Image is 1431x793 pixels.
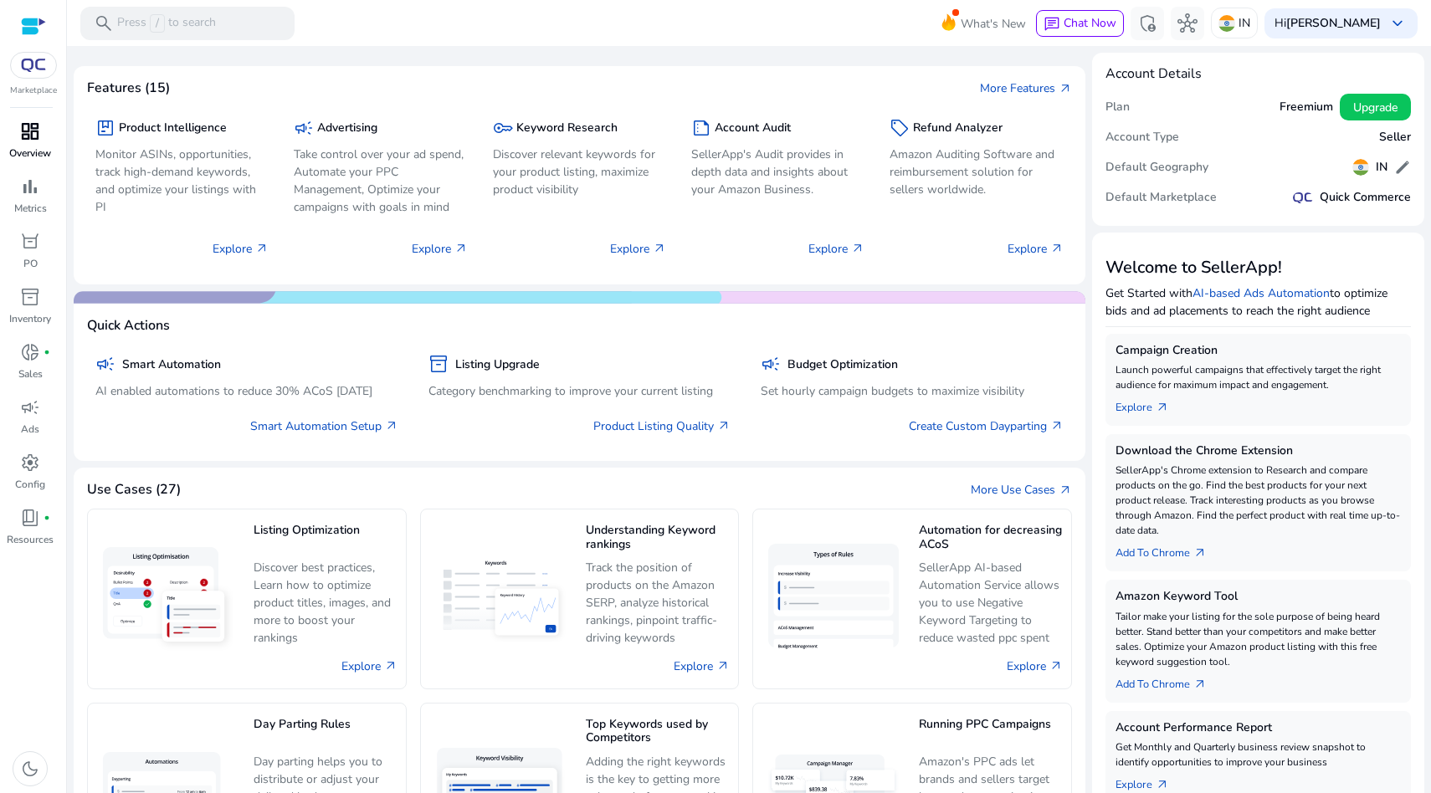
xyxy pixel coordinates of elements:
[250,417,398,435] a: Smart Automation Setup
[1353,99,1398,116] span: Upgrade
[1116,463,1402,538] p: SellerApp's Chrome extension to Research and compare products on the go. Find the best products f...
[761,354,781,374] span: campaign
[919,524,1063,553] h5: Automation for decreasing ACoS
[95,118,115,138] span: package
[1059,82,1072,95] span: arrow_outward
[1116,609,1402,669] p: Tailor make your listing for the sole purpose of being heard better. Stand better than your compe...
[20,287,40,307] span: inventory_2
[20,759,40,779] span: dark_mode
[919,559,1063,647] p: SellerApp AI-based Automation Service allows you to use Negative Keyword Targeting to reduce wast...
[715,121,791,136] h5: Account Audit
[254,524,397,553] h5: Listing Optimization
[95,354,115,374] span: campaign
[1036,10,1124,37] button: chatChat Now
[1192,285,1330,301] a: AI-based Ads Automation
[1116,344,1402,358] h5: Campaign Creation
[593,417,731,435] a: Product Listing Quality
[1105,66,1202,82] h4: Account Details
[1116,739,1402,770] p: Get Monthly and Quarterly business review snapshot to identify opportunities to improve your busi...
[1116,721,1402,735] h5: Account Performance Report
[851,242,864,255] span: arrow_outward
[1156,778,1169,791] span: arrow_outward
[1379,130,1411,145] h5: Seller
[87,482,181,498] h4: Use Cases (27)
[1239,8,1250,38] p: IN
[23,256,38,271] p: PO
[20,342,40,362] span: donut_small
[691,118,711,138] span: summarize
[787,358,898,372] h5: Budget Optimization
[455,358,540,372] h5: Listing Upgrade
[20,232,40,252] span: orders
[20,453,40,473] span: settings
[761,382,1064,400] p: Set hourly campaign budgets to maximize visibility
[762,537,905,660] img: Automation for decreasing ACoS
[122,358,221,372] h5: Smart Automation
[1376,161,1387,175] h5: IN
[294,118,314,138] span: campaign
[10,84,57,97] p: Marketplace
[1116,590,1402,604] h5: Amazon Keyword Tool
[9,146,51,161] p: Overview
[516,121,618,136] h5: Keyword Research
[44,514,50,521] span: fiber_manual_record
[1387,13,1408,33] span: keyboard_arrow_down
[1050,419,1064,432] span: arrow_outward
[1008,240,1064,258] p: Explore
[1064,15,1116,31] span: Chat Now
[674,657,730,675] a: Explore
[1007,657,1063,675] a: Explore
[95,382,398,400] p: AI enabled automations to reduce 30% ACoS [DATE]
[44,349,50,356] span: fiber_manual_record
[119,121,227,136] h5: Product Intelligence
[20,397,40,417] span: campaign
[1105,100,1130,115] h5: Plan
[428,354,449,374] span: inventory_2
[961,9,1026,38] span: What's New
[610,240,666,258] p: Explore
[586,718,730,747] h5: Top Keywords used by Competitors
[87,318,170,334] h4: Quick Actions
[429,549,573,649] img: Understanding Keyword rankings
[213,240,269,258] p: Explore
[20,508,40,528] span: book_4
[18,59,49,72] img: QC-logo.svg
[717,419,731,432] span: arrow_outward
[1116,362,1402,392] p: Launch powerful campaigns that effectively target the right audience for maximum impact and engag...
[20,177,40,197] span: bar_chart
[691,146,864,198] p: SellerApp's Audit provides in depth data and insights about your Amazon Business.
[586,524,730,553] h5: Understanding Keyword rankings
[254,559,397,647] p: Discover best practices, Learn how to optimize product titles, images, and more to boost your ran...
[1116,669,1220,693] a: Add To Chrome
[1105,161,1208,175] h5: Default Geography
[1275,18,1381,29] p: Hi
[1293,192,1313,203] img: QC-logo.svg
[21,422,39,437] p: Ads
[1050,242,1064,255] span: arrow_outward
[294,146,467,216] p: Take control over your ad spend, Automate your PPC Management, Optimize your campaigns with goals...
[890,146,1063,198] p: Amazon Auditing Software and reimbursement solution for sellers worldwide.
[1286,15,1381,31] b: [PERSON_NAME]
[1049,659,1063,673] span: arrow_outward
[1340,94,1411,120] button: Upgrade
[1105,130,1179,145] h5: Account Type
[87,80,170,96] h4: Features (15)
[20,121,40,141] span: dashboard
[317,121,377,136] h5: Advertising
[1218,15,1235,32] img: in.svg
[1320,191,1411,205] h5: Quick Commerce
[384,659,397,673] span: arrow_outward
[1280,100,1333,115] h5: Freemium
[1116,538,1220,561] a: Add To Chrome
[7,532,54,547] p: Resources
[493,146,666,198] p: Discover relevant keywords for your product listing, maximize product visibility
[1137,13,1157,33] span: admin_panel_settings
[341,657,397,675] a: Explore
[1116,770,1182,793] a: Explorearrow_outward
[454,242,468,255] span: arrow_outward
[15,477,45,492] p: Config
[913,121,1003,136] h5: Refund Analyzer
[1105,258,1412,278] h3: Welcome to SellerApp!
[96,540,240,658] img: Listing Optimization
[150,14,165,33] span: /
